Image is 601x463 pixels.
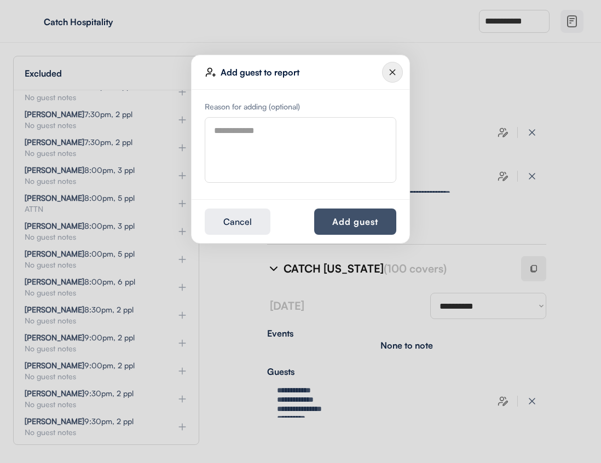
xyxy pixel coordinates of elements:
[314,209,396,235] button: Add guest
[221,68,382,77] div: Add guest to report
[382,62,403,83] img: Group%2010124643.svg
[205,209,270,235] button: Cancel
[205,103,396,111] div: Reason for adding (optional)
[205,67,216,78] img: user-plus-01.svg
